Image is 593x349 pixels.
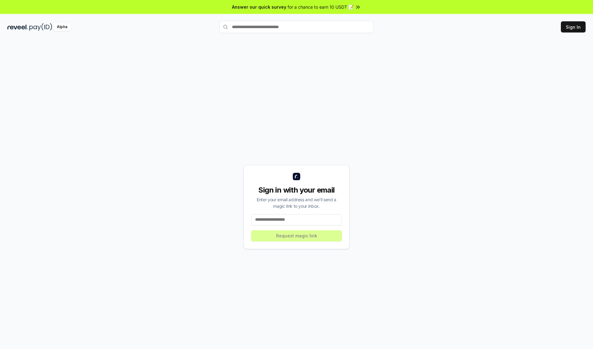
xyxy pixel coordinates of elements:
img: pay_id [29,23,52,31]
span: for a chance to earn 10 USDT 📝 [288,4,354,10]
img: logo_small [293,173,300,180]
button: Sign In [561,21,586,32]
div: Enter your email address and we’ll send a magic link to your inbox. [251,196,342,209]
div: Sign in with your email [251,185,342,195]
div: Alpha [53,23,71,31]
img: reveel_dark [7,23,28,31]
span: Answer our quick survey [232,4,286,10]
